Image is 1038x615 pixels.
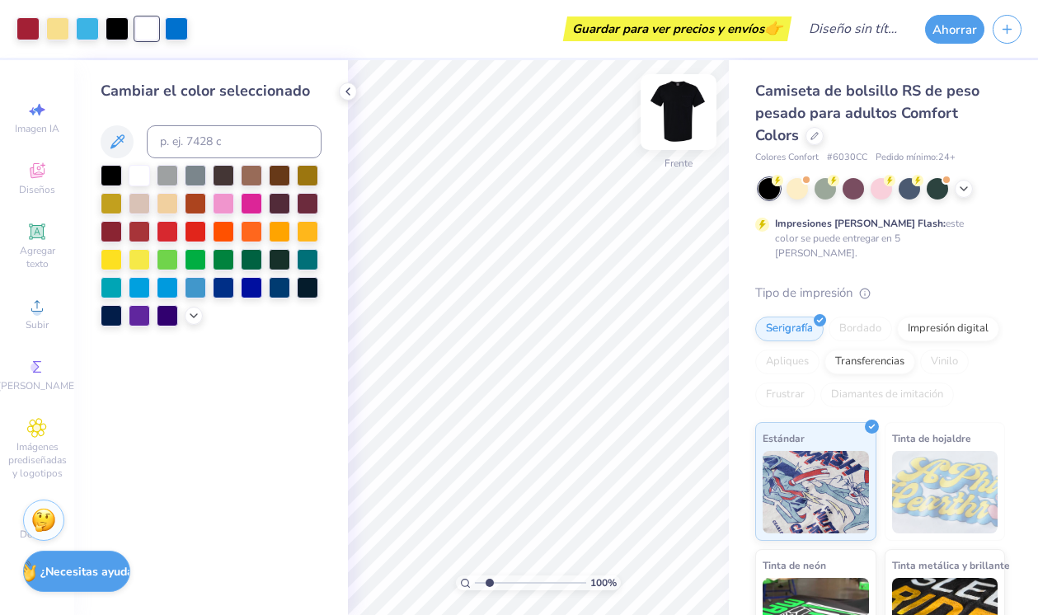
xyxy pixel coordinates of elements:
[763,559,826,572] font: Tinta de neón
[766,321,813,336] font: Serigrafía
[764,18,782,38] font: 👉
[646,79,712,145] img: Frente
[20,244,55,270] font: Agregar texto
[876,151,936,163] font: Pedido mínimo
[147,125,322,158] input: p. ej. 7428 c
[775,217,946,230] font: Impresiones [PERSON_NAME] Flash:
[827,151,833,163] font: #
[8,440,67,480] font: Imágenes prediseñadas y logotipos
[839,321,881,336] font: Bordado
[608,576,617,589] font: %
[755,151,819,163] font: Colores Confort
[925,15,984,44] button: Ahorrar
[101,81,310,101] font: Cambiar el color seleccionado
[763,451,869,533] img: Estándar
[755,284,853,301] font: Tipo de impresión
[20,528,54,541] font: Decorar
[831,387,943,401] font: Diamantes de imitación
[755,81,979,145] font: Camiseta de bolsillo RS de peso pesado para adultos Comfort Colors
[835,354,904,369] font: Transferencias
[936,151,938,163] font: :
[932,21,977,37] font: Ahorrar
[40,564,139,580] font: ¿Necesitas ayuda?
[931,354,958,369] font: Vinilo
[590,576,608,589] font: 100
[892,451,998,533] img: Tinta de hojaldre
[766,354,809,369] font: Apliques
[763,432,805,445] font: Estándar
[796,12,917,45] input: Diseño sin título
[665,157,693,170] font: Frente
[892,432,971,445] font: Tinta de hojaldre
[833,151,867,163] font: 6030CC
[775,217,964,260] font: este color se puede entregar en 5 [PERSON_NAME].
[572,21,764,37] font: Guardar para ver precios y envíos
[938,151,956,163] font: 24+
[19,183,55,196] font: Diseños
[26,318,49,331] font: Subir
[766,387,805,401] font: Frustrar
[15,122,59,135] font: Imagen IA
[908,321,989,336] font: Impresión digital
[892,559,1010,572] font: Tinta metálica y brillante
